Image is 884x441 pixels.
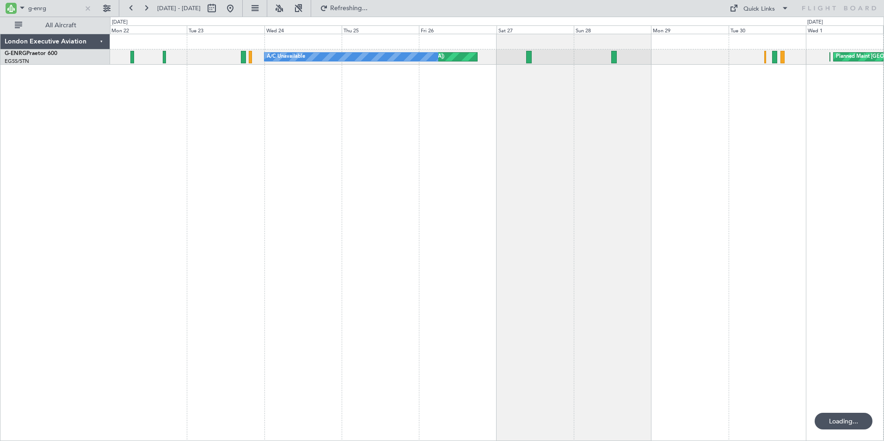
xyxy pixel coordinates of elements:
span: Refreshing... [330,5,368,12]
button: All Aircraft [10,18,100,33]
input: A/C (Reg. or Type) [28,1,81,15]
a: EGSS/STN [5,58,29,65]
div: Wed 1 [806,25,883,34]
span: All Aircraft [24,22,98,29]
div: Mon 22 [110,25,187,34]
div: A/C Unavailable [267,50,305,64]
div: Sat 27 [497,25,574,34]
div: Wed 24 [264,25,342,34]
div: Thu 25 [342,25,419,34]
a: G-ENRGPraetor 600 [5,51,57,56]
div: Fri 26 [419,25,496,34]
span: G-ENRG [5,51,26,56]
div: Tue 30 [729,25,806,34]
span: [DATE] - [DATE] [157,4,201,12]
div: Mon 29 [651,25,728,34]
div: [DATE] [807,18,823,26]
div: [DATE] [112,18,128,26]
div: Loading... [815,413,872,429]
div: Tue 23 [187,25,264,34]
button: Quick Links [725,1,793,16]
div: Quick Links [743,5,775,14]
div: Sun 28 [574,25,651,34]
button: Refreshing... [316,1,371,16]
